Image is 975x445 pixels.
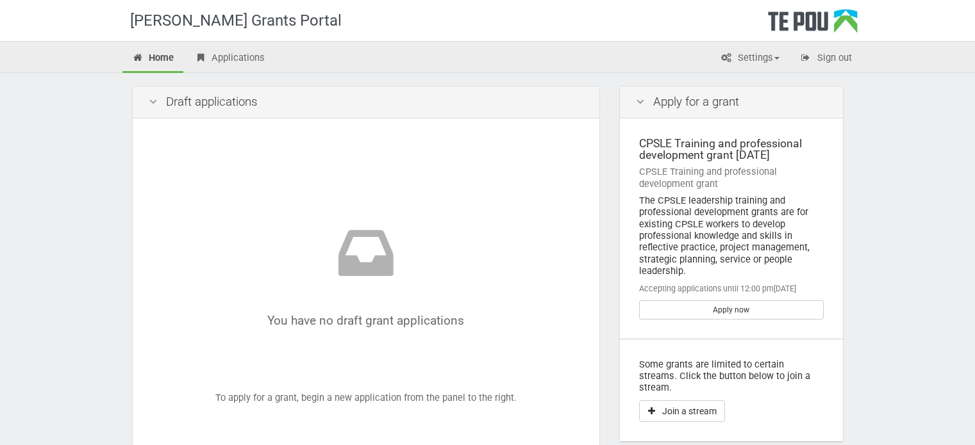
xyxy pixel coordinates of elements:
a: Apply now [639,300,824,320]
div: To apply for a grant, begin a new application from the panel to the right. [149,134,583,444]
div: You have no draft grant applications [187,221,545,327]
a: Home [122,45,184,73]
button: Join a stream [639,400,725,422]
div: Draft applications [133,86,599,118]
div: The CPSLE leadership training and professional development grants are for existing CPSLE workers ... [639,195,824,277]
a: Sign out [790,45,862,73]
div: Te Pou Logo [768,9,858,41]
div: Apply for a grant [620,86,843,118]
div: Accepting applications until 12:00 pm[DATE] [639,283,824,295]
div: CPSLE Training and professional development grant [DATE] [639,138,824,161]
a: Applications [185,45,274,73]
p: Some grants are limited to certain streams. Click the button below to join a stream. [639,359,824,394]
a: Settings [711,45,789,73]
div: CPSLE Training and professional development grant [639,166,824,190]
